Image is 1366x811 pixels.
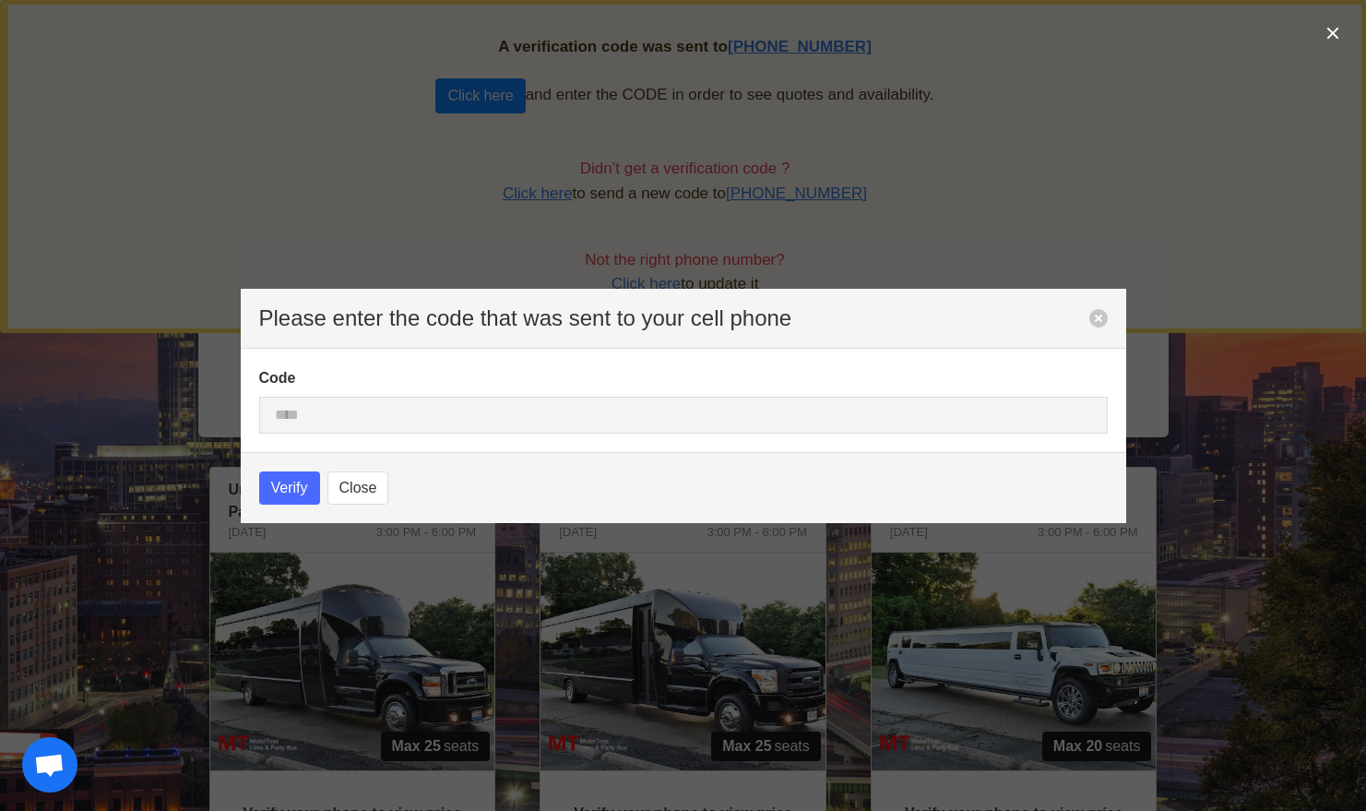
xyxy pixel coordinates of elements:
[22,737,77,793] a: Open chat
[339,477,377,499] span: Close
[259,367,1108,389] label: Code
[259,307,1089,329] p: Please enter the code that was sent to your cell phone
[271,477,308,499] span: Verify
[327,471,389,505] button: Close
[259,471,320,505] button: Verify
